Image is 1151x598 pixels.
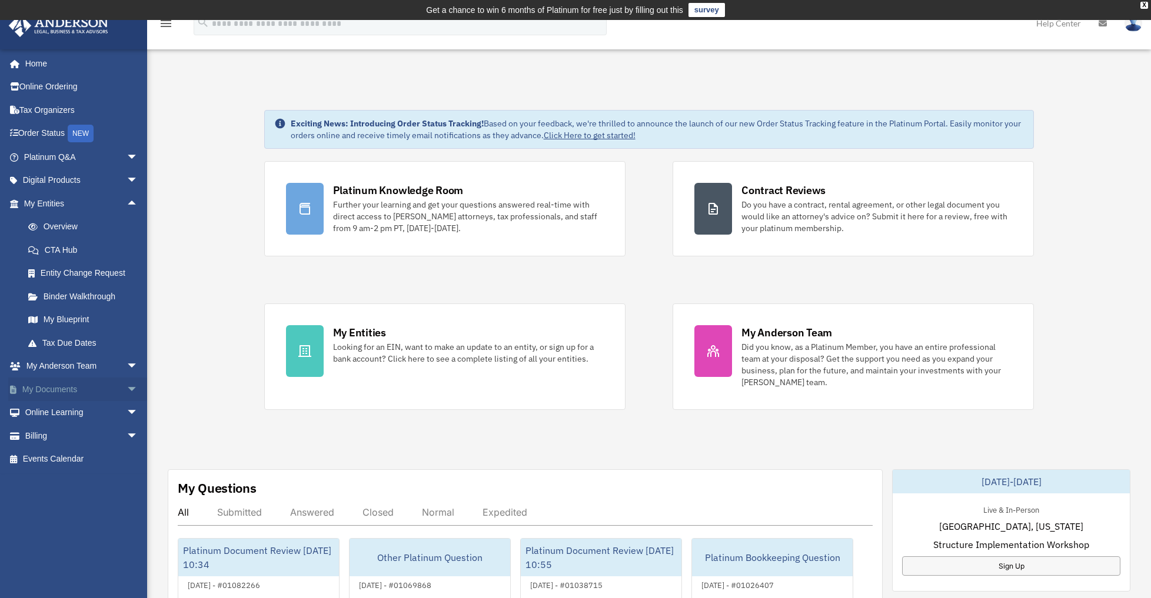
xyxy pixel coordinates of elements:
span: Structure Implementation Workshop [933,537,1089,552]
a: Billingarrow_drop_down [8,424,156,447]
a: My Blueprint [16,308,156,332]
span: arrow_drop_down [127,401,150,425]
a: Binder Walkthrough [16,285,156,308]
div: NEW [68,125,94,142]
div: My Questions [178,479,257,497]
span: [GEOGRAPHIC_DATA], [US_STATE] [939,519,1083,533]
div: Other Platinum Question [350,539,510,576]
div: [DATE] - #01069868 [350,578,441,590]
strong: Exciting News: Introducing Order Status Tracking! [291,118,484,129]
a: Events Calendar [8,447,156,471]
a: survey [688,3,725,17]
a: Entity Change Request [16,262,156,285]
span: arrow_drop_down [127,145,150,169]
a: My Anderson Team Did you know, as a Platinum Member, you have an entire professional team at your... [673,303,1034,410]
span: arrow_drop_down [127,377,150,402]
a: My Entities Looking for an EIN, want to make an update to an entity, or sign up for a bank accoun... [264,303,626,410]
div: Normal [422,506,454,518]
span: arrow_drop_down [127,169,150,193]
a: Tax Organizers [8,98,156,122]
div: Further your learning and get your questions answered real-time with direct access to [PERSON_NAM... [333,199,604,234]
img: Anderson Advisors Platinum Portal [5,14,112,37]
div: Did you know, as a Platinum Member, you have an entire professional team at your disposal? Get th... [741,341,1012,388]
a: Order StatusNEW [8,122,156,146]
a: Online Ordering [8,75,156,99]
a: CTA Hub [16,238,156,262]
img: User Pic [1125,15,1142,32]
a: My Documentsarrow_drop_down [8,377,156,401]
div: [DATE] - #01038715 [521,578,612,590]
div: Contract Reviews [741,183,826,198]
a: Sign Up [902,556,1120,576]
div: [DATE] - #01082266 [178,578,270,590]
a: Overview [16,215,156,239]
a: Tax Due Dates [16,331,156,355]
div: Looking for an EIN, want to make an update to an entity, or sign up for a bank account? Click her... [333,341,604,365]
i: search [197,16,209,29]
div: My Anderson Team [741,325,832,340]
div: Platinum Document Review [DATE] 10:34 [178,539,339,576]
div: [DATE] - #01026407 [692,578,783,590]
a: Contract Reviews Do you have a contract, rental agreement, or other legal document you would like... [673,161,1034,256]
a: My Anderson Teamarrow_drop_down [8,355,156,378]
span: arrow_drop_up [127,192,150,216]
div: [DATE]-[DATE] [893,470,1130,493]
div: Platinum Knowledge Room [333,183,464,198]
a: menu [159,21,173,31]
a: Click Here to get started! [544,130,636,141]
div: My Entities [333,325,386,340]
div: Closed [362,506,394,518]
a: Home [8,52,150,75]
a: Online Learningarrow_drop_down [8,401,156,425]
div: Live & In-Person [974,503,1049,515]
div: All [178,506,189,518]
a: Platinum Knowledge Room Further your learning and get your questions answered real-time with dire... [264,161,626,256]
a: Platinum Q&Aarrow_drop_down [8,145,156,169]
div: Submitted [217,506,262,518]
i: menu [159,16,173,31]
span: arrow_drop_down [127,424,150,448]
a: Digital Productsarrow_drop_down [8,169,156,192]
div: close [1140,2,1148,9]
div: Platinum Bookkeeping Question [692,539,853,576]
div: Platinum Document Review [DATE] 10:55 [521,539,681,576]
div: Get a chance to win 6 months of Platinum for free just by filling out this [426,3,683,17]
div: Expedited [483,506,527,518]
span: arrow_drop_down [127,355,150,379]
a: My Entitiesarrow_drop_up [8,192,156,215]
div: Based on your feedback, we're thrilled to announce the launch of our new Order Status Tracking fe... [291,118,1024,141]
div: Answered [290,506,334,518]
div: Do you have a contract, rental agreement, or other legal document you would like an attorney's ad... [741,199,1012,234]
